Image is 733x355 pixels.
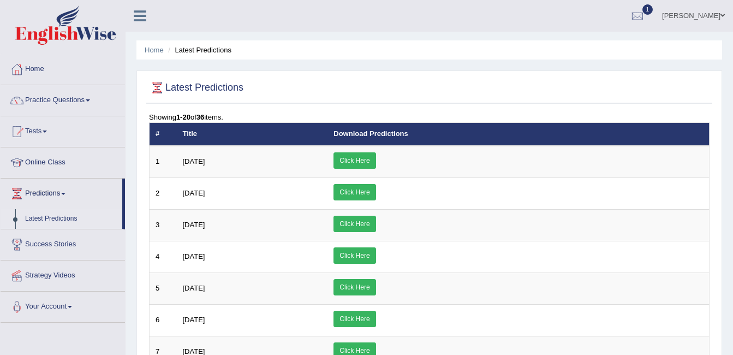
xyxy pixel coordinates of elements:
h2: Latest Predictions [149,80,243,96]
a: Predictions [1,179,122,206]
td: 5 [150,273,177,304]
td: 3 [150,209,177,241]
th: Download Predictions [327,123,709,146]
a: Success Stories [1,229,125,257]
span: 1 [642,4,653,15]
b: 1-20 [176,113,190,121]
td: 2 [150,177,177,209]
a: Latest Predictions [20,209,122,229]
a: Strategy Videos [1,261,125,288]
a: Your Account [1,292,125,319]
span: [DATE] [183,284,205,292]
td: 1 [150,146,177,178]
a: Click Here [333,247,376,264]
span: [DATE] [183,157,205,165]
div: Showing of items. [149,112,710,122]
a: Click Here [333,311,376,327]
a: Online Class [1,147,125,175]
a: Click Here [333,216,376,232]
th: # [150,123,177,146]
span: [DATE] [183,189,205,197]
td: 6 [150,304,177,336]
li: Latest Predictions [165,45,231,55]
a: Tests [1,116,125,144]
a: Click Here [333,152,376,169]
b: 36 [196,113,204,121]
span: [DATE] [183,316,205,324]
th: Title [177,123,328,146]
a: Practice Questions [1,85,125,113]
a: Click Here [333,279,376,295]
span: [DATE] [183,221,205,229]
a: Click Here [333,184,376,200]
span: [DATE] [183,252,205,261]
td: 4 [150,241,177,273]
a: Home [1,54,125,81]
a: Home [145,46,164,54]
